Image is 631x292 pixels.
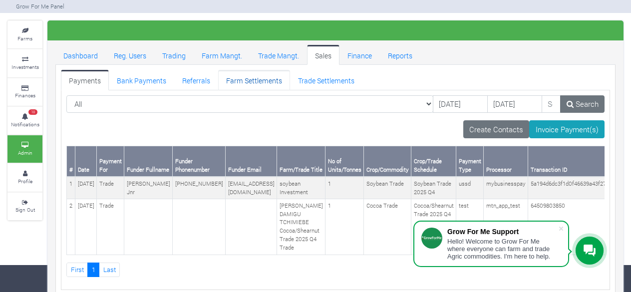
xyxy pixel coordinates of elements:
[290,70,362,90] a: Trade Settlements
[325,199,364,255] td: 1
[7,49,42,77] a: Investments
[250,45,307,65] a: Trade Mangt.
[456,199,484,255] td: test
[226,177,277,199] td: [EMAIL_ADDRESS][DOMAIN_NAME]
[528,177,627,199] td: 5a194d6dc3f1d0f46639a43f2757bad3
[7,193,42,220] a: Sign Out
[124,146,173,177] th: Funder Fullname
[447,238,558,260] div: Hello! Welcome to Grow For Me where everyone can farm and trade Agric commodities. I'm here to help.
[411,177,456,199] td: Soybean Trade 2025 Q4
[67,199,75,255] td: 2
[487,95,542,113] input: DD/MM/YYYY
[15,206,35,213] small: Sign Out
[529,120,605,138] a: Invoice Payment(s)
[325,146,364,177] th: No of Units/Tonnes
[66,263,88,277] a: First
[7,164,42,191] a: Profile
[528,146,627,177] th: Transaction ID
[75,199,97,255] td: [DATE]
[97,199,124,255] td: Trade
[528,199,627,255] td: 64509803850
[307,45,339,65] a: Sales
[339,45,380,65] a: Finance
[277,177,325,199] td: soybean Investment
[67,177,75,199] td: 1
[18,178,32,185] small: Profile
[277,199,325,255] td: [PERSON_NAME] DAMIGU TCHIMIEBE Cocoa/Shearnut Trade 2025 Q4 Trade
[411,146,456,177] th: Crop/Trade Schedule
[124,177,173,199] td: [PERSON_NAME] Jnr
[67,146,75,177] th: #
[18,149,32,156] small: Admin
[154,45,194,65] a: Trading
[173,177,226,199] td: [PHONE_NUMBER]
[411,199,456,255] td: Cocoa/Shearnut Trade 2025 Q4
[75,146,97,177] th: Date
[433,95,488,113] input: DD/MM/YYYY
[109,70,174,90] a: Bank Payments
[364,199,411,255] td: Cocoa Trade
[194,45,250,65] a: Farm Mangt.
[542,95,561,113] input: Search for Payments
[277,146,325,177] th: Farm/Trade Title
[456,146,484,177] th: Payment Type
[173,146,226,177] th: Funder Phonenumber
[484,177,528,199] td: mybusinesspay
[325,177,364,199] td: 1
[484,146,528,177] th: Processor
[61,70,109,90] a: Payments
[7,135,42,163] a: Admin
[174,70,218,90] a: Referrals
[75,177,97,199] td: [DATE]
[484,199,528,255] td: mtn_app_test
[15,92,35,99] small: Finances
[463,120,530,138] a: Create Contacts
[99,263,120,277] a: Last
[7,107,42,134] a: 18 Notifications
[17,35,32,42] small: Farms
[16,2,64,10] small: Grow For Me Panel
[55,45,106,65] a: Dashboard
[7,21,42,48] a: Farms
[364,177,411,199] td: Soybean Trade
[218,70,290,90] a: Farm Settlements
[456,177,484,199] td: ussd
[28,109,37,115] span: 18
[11,63,39,70] small: Investments
[97,177,124,199] td: Trade
[380,45,420,65] a: Reports
[226,146,277,177] th: Funder Email
[364,146,411,177] th: Crop/Commodity
[106,45,154,65] a: Reg. Users
[560,95,605,113] a: Search
[87,263,99,277] a: 1
[447,228,558,236] div: Grow For Me Support
[7,78,42,106] a: Finances
[97,146,124,177] th: Payment For
[11,121,39,128] small: Notifications
[66,263,605,277] nav: Page Navigation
